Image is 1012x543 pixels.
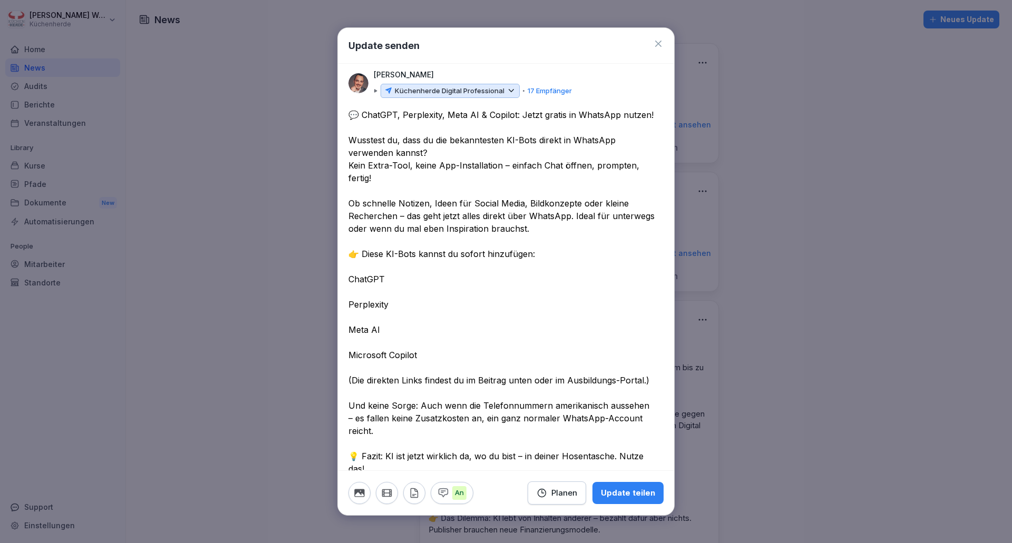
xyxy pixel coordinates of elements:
[452,487,466,500] p: An
[528,86,572,96] p: 17 Empfänger
[528,481,586,505] button: Planen
[348,38,420,53] h1: Update senden
[395,86,504,96] p: Küchenherde Digital Professional
[537,487,577,499] div: Planen
[601,487,655,499] div: Update teilen
[592,482,664,504] button: Update teilen
[374,69,434,81] p: [PERSON_NAME]
[431,482,473,504] button: An
[348,73,368,93] img: blkuibim9ggwy8x0ihyxhg17.png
